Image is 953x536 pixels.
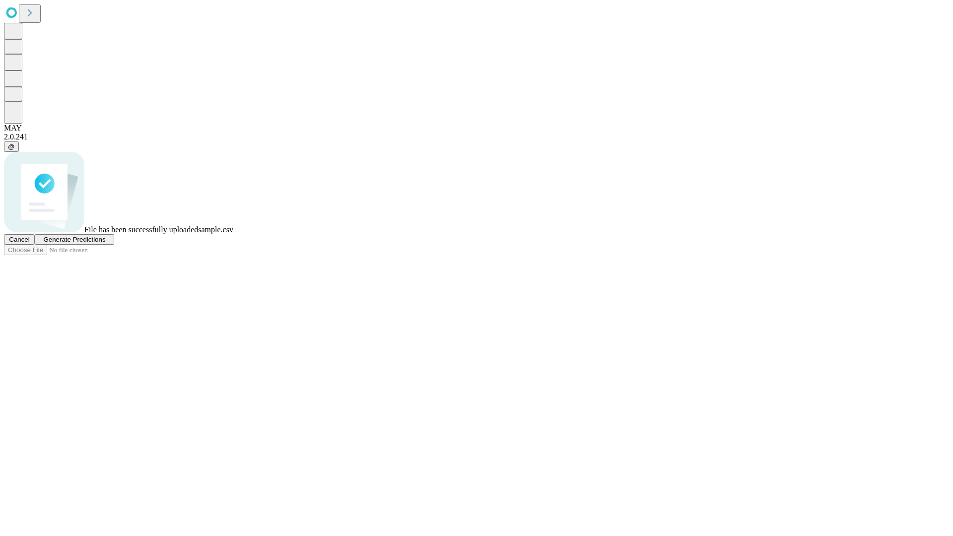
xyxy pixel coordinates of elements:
div: 2.0.241 [4,133,949,141]
span: sample.csv [198,225,233,234]
button: Cancel [4,234,35,245]
span: @ [8,143,15,150]
button: Generate Predictions [35,234,114,245]
button: @ [4,141,19,152]
span: Generate Predictions [43,236,105,243]
span: File has been successfully uploaded [84,225,198,234]
span: Cancel [9,236,30,243]
div: MAY [4,124,949,133]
